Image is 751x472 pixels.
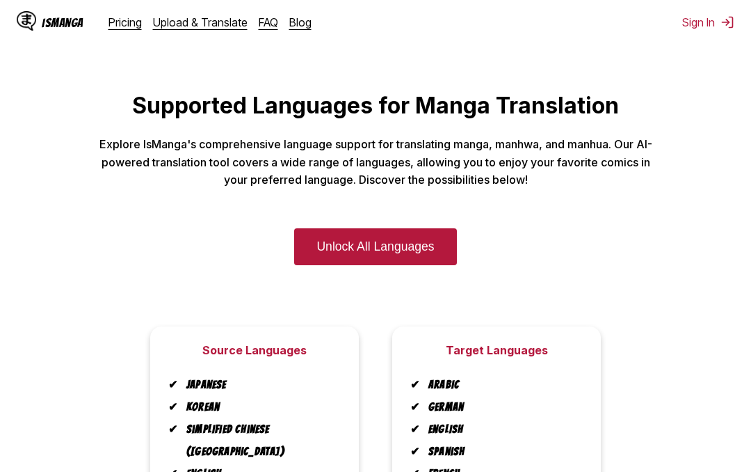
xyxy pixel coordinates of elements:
[153,15,248,29] a: Upload & Translate
[420,418,584,441] li: English
[178,418,342,463] li: Simplified Chinese ([GEOGRAPHIC_DATA])
[11,92,740,119] h1: Supported Languages for Manga Translation
[420,396,584,418] li: German
[289,15,312,29] a: Blog
[446,343,548,357] h2: Target Languages
[17,11,36,31] img: IsManga Logo
[97,136,654,189] p: Explore IsManga's comprehensive language support for translating manga, manhwa, and manhua. Our A...
[17,11,108,33] a: IsManga LogoIsManga
[178,374,342,396] li: Japanese
[259,15,278,29] a: FAQ
[420,374,584,396] li: Arabic
[178,396,342,418] li: Korean
[202,343,307,357] h2: Source Languages
[682,15,734,29] button: Sign In
[42,16,83,29] div: IsManga
[108,15,142,29] a: Pricing
[720,15,734,29] img: Sign out
[294,228,456,265] a: Unlock All Languages
[420,441,584,463] li: Spanish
